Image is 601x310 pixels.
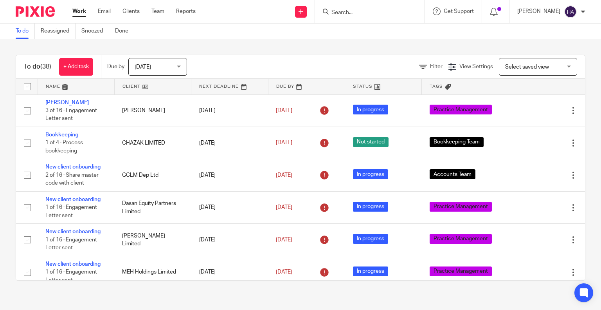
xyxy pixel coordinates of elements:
[45,172,99,186] span: 2 of 16 · Share master code with client
[40,63,51,70] span: (38)
[45,269,97,283] span: 1 of 16 · Engagement Letter sent
[24,63,51,71] h1: To do
[276,205,292,210] span: [DATE]
[45,132,78,138] a: Bookkeeping
[353,266,388,276] span: In progress
[81,24,109,39] a: Snoozed
[16,24,35,39] a: To do
[115,24,134,39] a: Done
[45,164,101,170] a: New client onboarding
[41,24,76,39] a: Reassigned
[505,64,549,70] span: Select saved view
[430,169,475,179] span: Accounts Team
[430,202,492,212] span: Practice Management
[191,256,268,288] td: [DATE]
[45,140,83,154] span: 1 of 4 · Process bookkeeping
[45,229,101,234] a: New client onboarding
[114,224,191,256] td: [PERSON_NAME] Limited
[276,108,292,113] span: [DATE]
[135,64,151,70] span: [DATE]
[191,94,268,127] td: [DATE]
[459,64,493,69] span: View Settings
[151,7,164,15] a: Team
[276,140,292,146] span: [DATE]
[191,191,268,223] td: [DATE]
[45,108,97,121] span: 3 of 16 · Engagement Letter sent
[564,5,577,18] img: svg%3E
[430,137,484,147] span: Bookkeeping Team
[353,105,388,114] span: In progress
[430,84,443,89] span: Tags
[276,237,292,243] span: [DATE]
[331,9,401,16] input: Search
[430,266,492,276] span: Practice Management
[353,169,388,179] span: In progress
[191,224,268,256] td: [DATE]
[45,100,89,105] a: [PERSON_NAME]
[45,205,97,218] span: 1 of 16 · Engagement Letter sent
[107,63,124,71] p: Due by
[72,7,86,15] a: Work
[353,202,388,212] span: In progress
[114,191,191,223] td: Dasan Equity Partners Limited
[45,261,101,267] a: New client onboarding
[114,127,191,159] td: CHAZAK LIMITED
[59,58,93,76] a: + Add task
[276,172,292,178] span: [DATE]
[517,7,560,15] p: [PERSON_NAME]
[353,137,389,147] span: Not started
[45,237,97,251] span: 1 of 16 · Engagement Letter sent
[191,159,268,191] td: [DATE]
[444,9,474,14] span: Get Support
[122,7,140,15] a: Clients
[191,127,268,159] td: [DATE]
[98,7,111,15] a: Email
[430,234,492,244] span: Practice Management
[430,105,492,114] span: Practice Management
[353,234,388,244] span: In progress
[176,7,196,15] a: Reports
[430,64,443,69] span: Filter
[114,94,191,127] td: [PERSON_NAME]
[114,159,191,191] td: GCLM Dep Ltd
[45,197,101,202] a: New client onboarding
[276,269,292,275] span: [DATE]
[16,6,55,17] img: Pixie
[114,256,191,288] td: MEH Holdings Limited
